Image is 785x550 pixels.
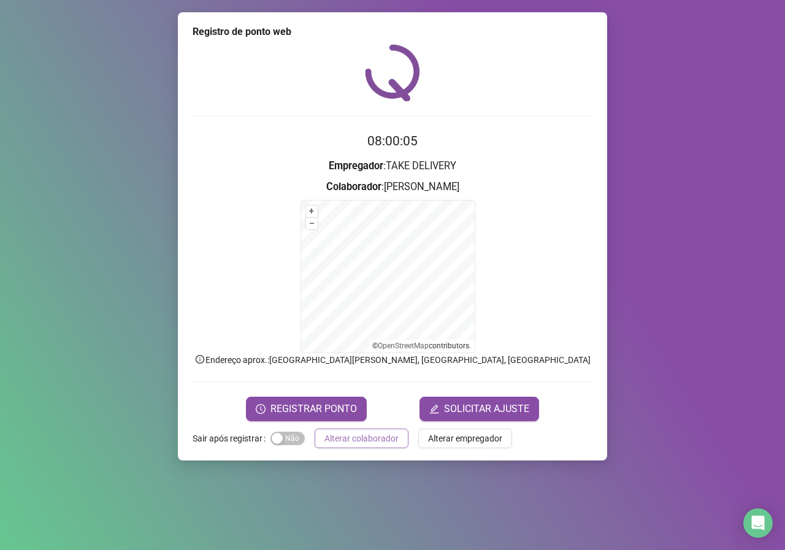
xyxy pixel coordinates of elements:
[193,353,592,367] p: Endereço aprox. : [GEOGRAPHIC_DATA][PERSON_NAME], [GEOGRAPHIC_DATA], [GEOGRAPHIC_DATA]
[270,402,357,416] span: REGISTRAR PONTO
[428,432,502,445] span: Alterar empregador
[306,218,318,229] button: –
[324,432,399,445] span: Alterar colaborador
[256,404,266,414] span: clock-circle
[419,397,539,421] button: editSOLICITAR AJUSTE
[193,179,592,195] h3: : [PERSON_NAME]
[194,354,205,365] span: info-circle
[365,44,420,101] img: QRPoint
[743,508,773,538] div: Open Intercom Messenger
[378,342,429,350] a: OpenStreetMap
[444,402,529,416] span: SOLICITAR AJUSTE
[193,158,592,174] h3: : TAKE DELIVERY
[367,134,418,148] time: 08:00:05
[193,429,270,448] label: Sair após registrar
[326,181,381,193] strong: Colaborador
[372,342,471,350] li: © contributors.
[306,205,318,217] button: +
[418,429,512,448] button: Alterar empregador
[329,160,383,172] strong: Empregador
[193,25,592,39] div: Registro de ponto web
[315,429,408,448] button: Alterar colaborador
[246,397,367,421] button: REGISTRAR PONTO
[429,404,439,414] span: edit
